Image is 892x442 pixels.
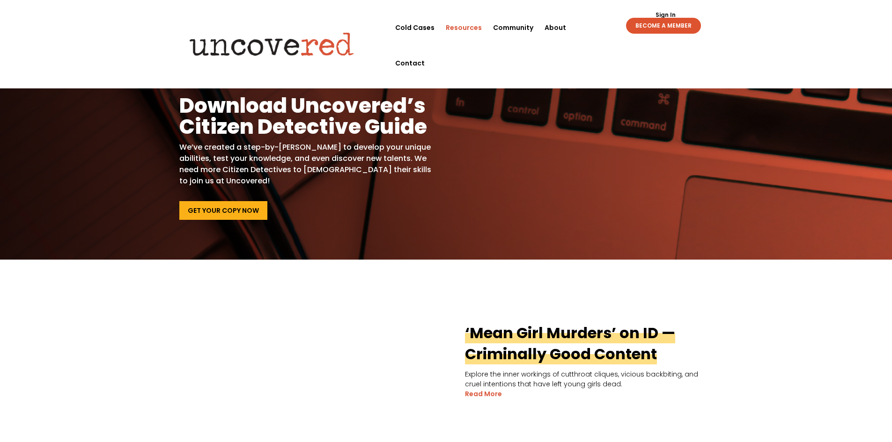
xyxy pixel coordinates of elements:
[182,26,362,62] img: Uncovered logo
[465,322,675,364] a: ‘Mean Girl Murders’ on ID — Criminally Good Content
[465,389,502,399] a: read more
[179,95,432,142] h1: Download Uncovered’s Citizen Detective Guide
[179,201,267,220] a: Get Your Copy Now
[179,370,713,389] p: Explore the inner workings of cutthroat cliques, vicious backbiting, and cruel intentions that ha...
[626,18,701,34] a: BECOME A MEMBER
[446,10,482,45] a: Resources
[650,12,681,18] a: Sign In
[493,10,533,45] a: Community
[395,10,435,45] a: Cold Cases
[395,45,425,81] a: Contact
[545,10,566,45] a: About
[179,142,432,187] p: We’ve created a step-by-[PERSON_NAME] to develop your unique abilities, test your knowledge, and ...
